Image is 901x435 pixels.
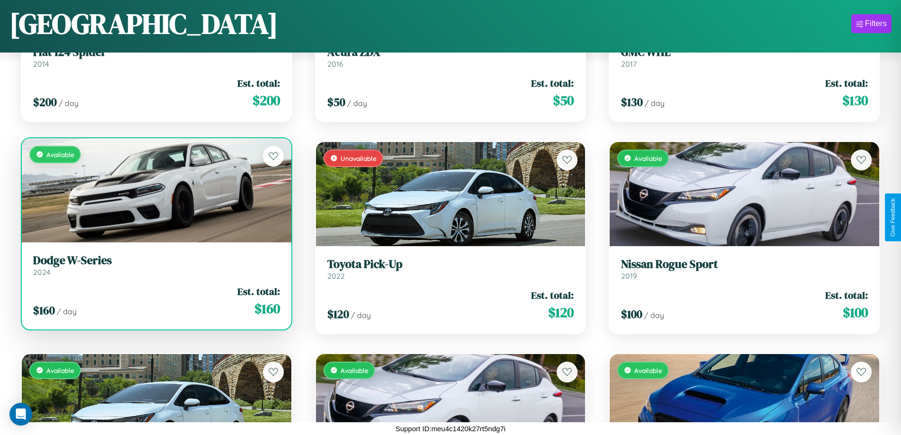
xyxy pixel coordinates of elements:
[395,422,506,435] p: Support ID: meu4c1420k27rt5ndg7i
[621,306,642,322] span: $ 100
[548,303,574,322] span: $ 120
[9,403,32,426] div: Open Intercom Messenger
[825,288,868,302] span: Est. total:
[327,306,349,322] span: $ 120
[851,14,892,33] button: Filters
[327,94,345,110] span: $ 50
[644,311,664,320] span: / day
[531,288,574,302] span: Est. total:
[842,91,868,110] span: $ 130
[621,45,868,59] h3: GMC WHL
[327,59,343,69] span: 2016
[33,45,280,59] h3: Fiat 124 Spider
[621,45,868,69] a: GMC WHL2017
[46,151,74,159] span: Available
[33,254,280,277] a: Dodge W-Series2024
[634,366,662,374] span: Available
[825,76,868,90] span: Est. total:
[351,311,371,320] span: / day
[59,98,79,108] span: / day
[621,257,868,281] a: Nissan Rogue Sport2019
[237,76,280,90] span: Est. total:
[531,76,574,90] span: Est. total:
[33,302,55,318] span: $ 160
[621,257,868,271] h3: Nissan Rogue Sport
[341,366,368,374] span: Available
[33,59,49,69] span: 2014
[33,254,280,267] h3: Dodge W-Series
[327,271,345,281] span: 2022
[645,98,665,108] span: / day
[254,299,280,318] span: $ 160
[327,45,574,69] a: Acura ZDX2016
[327,257,574,271] h3: Toyota Pick-Up
[33,94,57,110] span: $ 200
[33,267,51,277] span: 2024
[253,91,280,110] span: $ 200
[327,257,574,281] a: Toyota Pick-Up2022
[621,59,637,69] span: 2017
[341,154,376,162] span: Unavailable
[327,45,574,59] h3: Acura ZDX
[865,19,887,28] div: Filters
[634,154,662,162] span: Available
[621,271,637,281] span: 2019
[237,284,280,298] span: Est. total:
[890,198,896,237] div: Give Feedback
[9,4,278,43] h1: [GEOGRAPHIC_DATA]
[843,303,868,322] span: $ 100
[33,45,280,69] a: Fiat 124 Spider2014
[621,94,643,110] span: $ 130
[347,98,367,108] span: / day
[553,91,574,110] span: $ 50
[57,307,77,316] span: / day
[46,366,74,374] span: Available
